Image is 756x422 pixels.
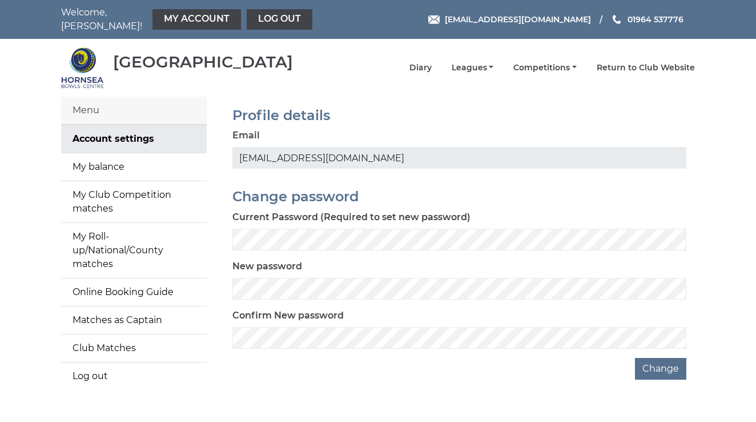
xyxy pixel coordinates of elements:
[232,309,344,323] label: Confirm New password
[61,363,207,390] a: Log out
[61,125,207,153] a: Account settings
[61,46,104,89] img: Hornsea Bowls Centre
[513,62,577,73] a: Competitions
[61,306,207,334] a: Matches as Captain
[611,13,683,26] a: Phone us 01964 537776
[247,9,312,30] a: Log out
[152,9,241,30] a: My Account
[61,335,207,362] a: Club Matches
[628,14,683,25] span: 01964 537776
[61,278,207,306] a: Online Booking Guide
[613,15,621,24] img: Phone us
[232,129,260,142] label: Email
[232,189,686,204] h2: Change password
[61,153,207,181] a: My balance
[452,62,494,73] a: Leagues
[61,6,315,33] nav: Welcome, [PERSON_NAME]!
[428,15,440,24] img: Email
[409,62,432,73] a: Diary
[232,108,686,123] h2: Profile details
[445,14,591,25] span: [EMAIL_ADDRESS][DOMAIN_NAME]
[113,53,293,71] div: [GEOGRAPHIC_DATA]
[61,223,207,278] a: My Roll-up/National/County matches
[232,260,302,273] label: New password
[428,13,591,26] a: Email [EMAIL_ADDRESS][DOMAIN_NAME]
[635,358,686,380] button: Change
[232,210,471,224] label: Current Password (Required to set new password)
[61,97,207,125] div: Menu
[61,181,207,222] a: My Club Competition matches
[597,62,695,73] a: Return to Club Website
